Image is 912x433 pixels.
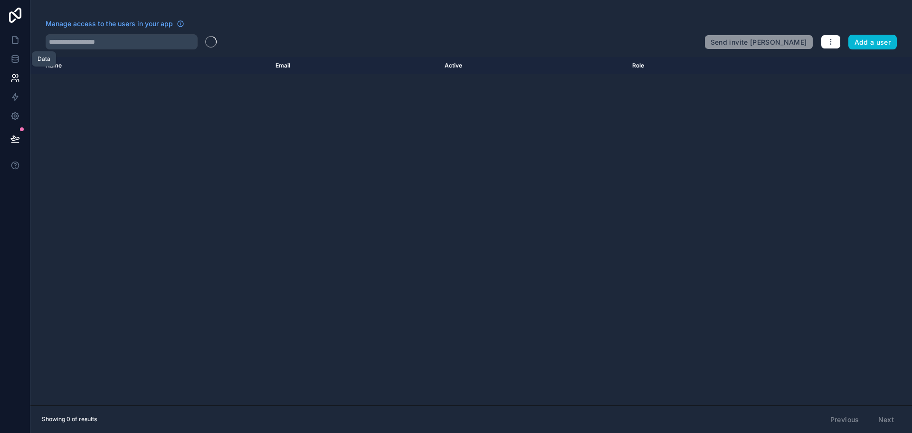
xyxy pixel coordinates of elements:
[46,19,173,29] span: Manage access to the users in your app
[270,57,439,74] th: Email
[848,35,897,50] button: Add a user
[627,57,777,74] th: Role
[38,55,50,63] div: Data
[46,19,184,29] a: Manage access to the users in your app
[30,57,270,74] th: Name
[439,57,626,74] th: Active
[30,57,912,405] div: scrollable content
[42,415,97,423] span: Showing 0 of results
